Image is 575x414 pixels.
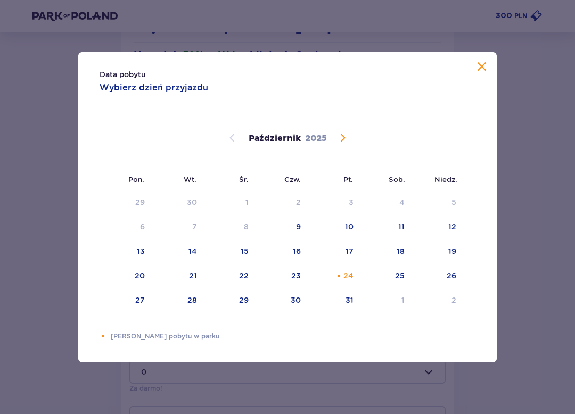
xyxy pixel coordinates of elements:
td: 24 [308,264,361,288]
div: 24 [343,270,354,281]
button: Zamknij [475,61,488,74]
div: 9 [296,221,301,232]
td: 25 [361,264,413,288]
div: 30 [187,197,197,208]
div: 16 [293,246,301,256]
div: Pomarańczowa kropka [335,272,342,279]
td: Data niedostępna. piątek, 3 października 2025 [308,191,361,214]
div: 22 [239,270,249,281]
td: 22 [204,264,256,288]
p: 2025 [305,133,327,144]
td: 29 [204,289,256,312]
td: Data niedostępna. wtorek, 30 września 2025 [152,191,205,214]
td: Data niedostępna. niedziela, 5 października 2025 [412,191,464,214]
div: 11 [398,221,405,232]
td: Data niedostępna. wtorek, 7 października 2025 [152,216,205,239]
small: Czw. [284,175,301,184]
div: 1 [401,295,405,305]
div: 2 [451,295,456,305]
div: 28 [187,295,197,305]
td: 27 [100,289,152,312]
p: [PERSON_NAME] pobytu w parku [111,332,475,341]
small: Niedz. [434,175,457,184]
div: 14 [188,246,197,256]
td: 30 [256,289,309,312]
td: 1 [361,289,413,312]
div: 23 [291,270,301,281]
td: 10 [308,216,361,239]
div: 21 [189,270,197,281]
div: 8 [244,221,249,232]
div: 31 [346,295,354,305]
div: 26 [447,270,456,281]
div: Pomarańczowa kropka [100,333,106,340]
p: Data pobytu [100,69,146,80]
div: 29 [239,295,249,305]
td: 13 [100,240,152,263]
div: 10 [345,221,354,232]
p: Wybierz dzień przyjazdu [100,82,208,94]
td: 15 [204,240,256,263]
td: 9 [256,216,309,239]
div: 15 [241,246,249,256]
td: Data niedostępna. poniedziałek, 29 września 2025 [100,191,152,214]
small: Wt. [184,175,196,184]
div: 5 [451,197,456,208]
button: Następny miesiąc [336,131,349,144]
td: 26 [412,264,464,288]
div: 19 [448,246,456,256]
small: Pt. [343,175,353,184]
td: 14 [152,240,205,263]
div: 29 [135,197,145,208]
td: 19 [412,240,464,263]
div: 27 [135,295,145,305]
div: 3 [349,197,354,208]
td: Data niedostępna. środa, 8 października 2025 [204,216,256,239]
p: Październik [249,133,301,144]
div: 13 [137,246,145,256]
td: 21 [152,264,205,288]
div: 4 [399,197,405,208]
div: 1 [245,197,249,208]
div: 7 [192,221,197,232]
small: Sob. [389,175,405,184]
td: Data niedostępna. środa, 1 października 2025 [204,191,256,214]
td: 23 [256,264,309,288]
small: Pon. [128,175,144,184]
div: 12 [448,221,456,232]
div: 18 [397,246,405,256]
td: 18 [361,240,413,263]
td: 2 [412,289,464,312]
td: 20 [100,264,152,288]
div: 2 [296,197,301,208]
div: 20 [135,270,145,281]
td: 17 [308,240,361,263]
td: Data niedostępna. czwartek, 2 października 2025 [256,191,309,214]
div: 30 [291,295,301,305]
small: Śr. [239,175,249,184]
div: 6 [140,221,145,232]
td: Data niedostępna. sobota, 4 października 2025 [361,191,413,214]
button: Poprzedni miesiąc [226,131,239,144]
div: 25 [395,270,405,281]
td: 16 [256,240,309,263]
td: 31 [308,289,361,312]
td: Data niedostępna. poniedziałek, 6 października 2025 [100,216,152,239]
div: 17 [346,246,354,256]
td: 12 [412,216,464,239]
td: 11 [361,216,413,239]
td: 28 [152,289,205,312]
